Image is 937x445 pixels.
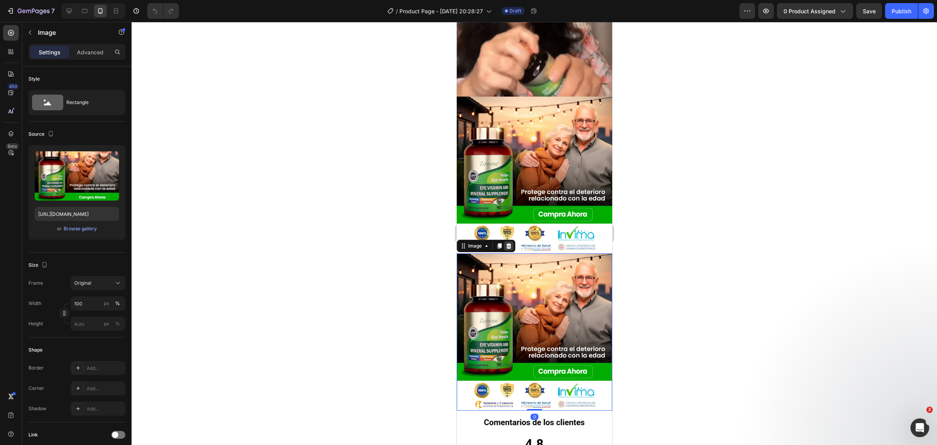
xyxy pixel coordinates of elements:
[396,7,398,15] span: /
[863,8,876,14] span: Save
[115,320,120,327] div: %
[777,3,853,19] button: 0 product assigned
[892,7,911,15] div: Publish
[35,207,119,221] input: https://example.com/image.jpg
[147,3,179,19] div: Undo/Redo
[457,22,612,445] iframe: Design area
[74,280,91,287] span: Original
[64,225,97,232] div: Browse gallery
[104,300,109,307] div: px
[38,28,104,37] p: Image
[29,320,43,327] label: Height
[29,280,43,287] label: Frame
[926,407,933,413] span: 2
[784,7,835,15] span: 0 product assigned
[87,365,123,372] div: Add...
[104,320,109,327] div: px
[885,3,918,19] button: Publish
[102,299,111,308] button: %
[113,319,122,328] button: px
[57,224,62,233] span: or
[87,385,123,392] div: Add...
[7,83,19,90] div: 450
[115,300,120,307] div: %
[29,300,41,307] label: Width
[66,93,114,111] div: Rectangle
[102,319,111,328] button: %
[29,129,55,140] div: Source
[29,431,38,438] div: Link
[29,260,49,271] div: Size
[910,418,929,437] iframe: Intercom live chat
[3,3,58,19] button: 7
[35,151,119,201] img: preview-image
[29,364,44,371] div: Border
[29,346,43,353] div: Shape
[29,75,40,83] div: Style
[71,276,125,290] button: Original
[29,405,46,412] div: Shadow
[71,317,125,331] input: px%
[77,48,103,56] p: Advanced
[51,6,55,16] p: 7
[399,7,483,15] span: Product Page - [DATE] 20:28:27
[856,3,882,19] button: Save
[87,406,123,413] div: Add...
[6,143,19,149] div: Beta
[39,48,61,56] p: Settings
[63,225,97,233] button: Browse gallery
[113,299,122,308] button: px
[29,385,44,392] div: Corner
[509,7,521,14] span: Draft
[71,296,125,310] input: px%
